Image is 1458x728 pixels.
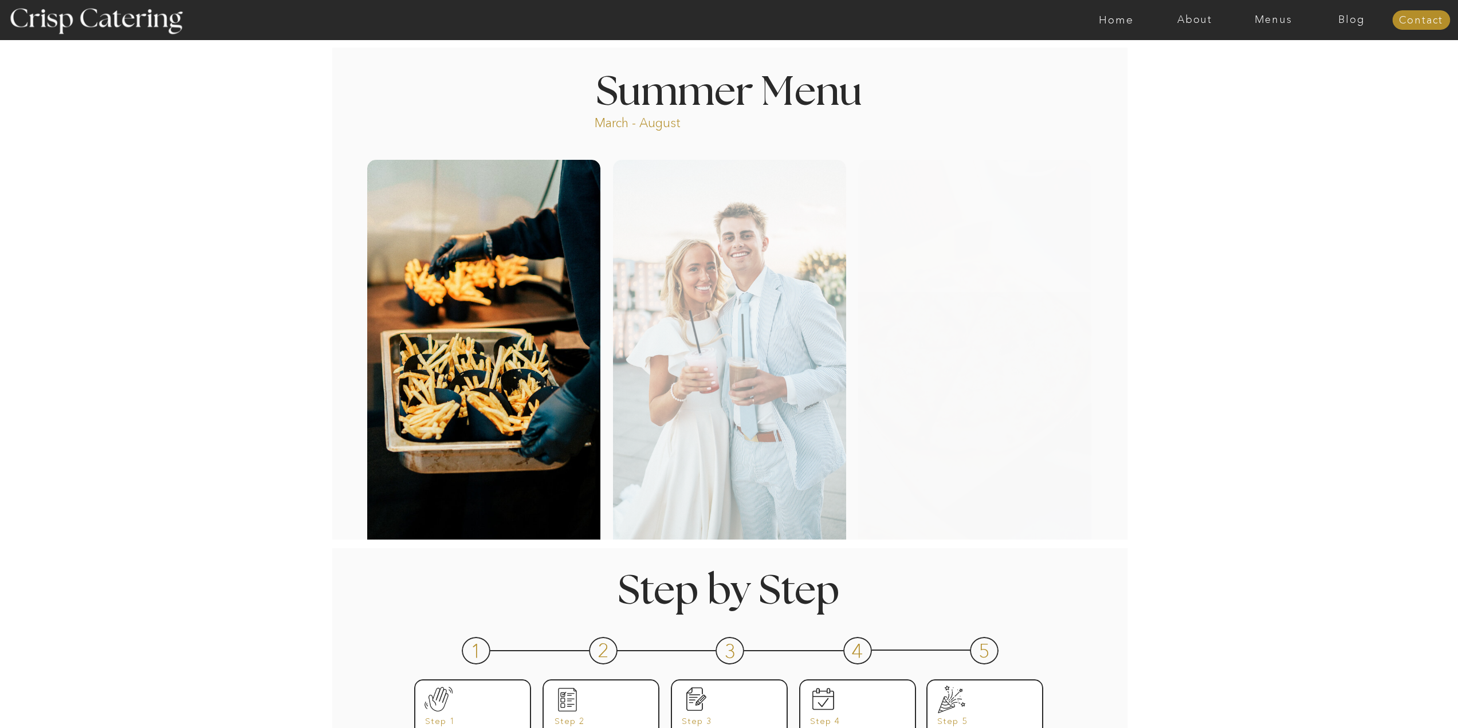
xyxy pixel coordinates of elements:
p: March - August [595,115,752,128]
a: Contact [1392,15,1450,26]
h3: 2 [598,640,611,656]
h3: 5 [978,641,992,657]
h3: 3 [724,641,737,657]
h1: Step by Step [569,572,888,605]
a: About [1156,14,1234,26]
a: Blog [1312,14,1391,26]
a: Menus [1234,14,1312,26]
h3: 4 [851,641,864,657]
h3: 1 [470,641,484,657]
h1: Summer Menu [570,73,889,107]
a: Home [1077,14,1156,26]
